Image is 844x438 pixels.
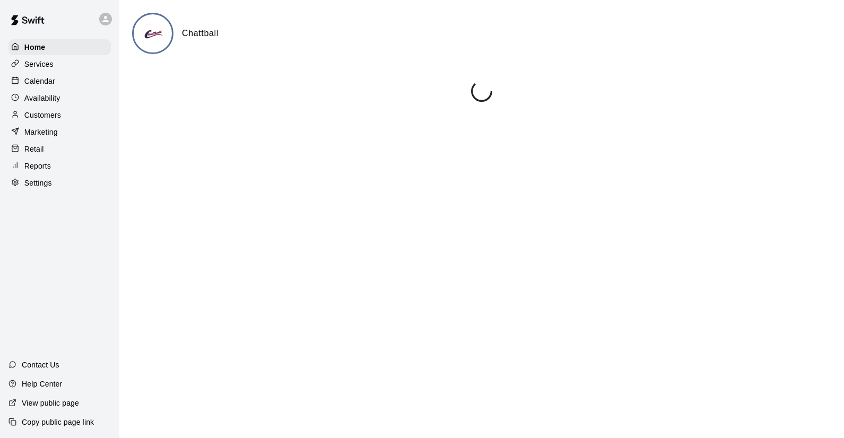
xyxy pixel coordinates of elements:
[8,175,111,191] a: Settings
[24,127,58,137] p: Marketing
[24,161,51,171] p: Reports
[8,124,111,140] a: Marketing
[24,178,52,188] p: Settings
[8,107,111,123] a: Customers
[22,398,79,408] p: View public page
[8,141,111,157] a: Retail
[134,14,173,54] img: Chattball logo
[24,59,54,69] p: Services
[8,73,111,89] a: Calendar
[8,90,111,106] a: Availability
[24,110,61,120] p: Customers
[8,158,111,174] a: Reports
[22,379,62,389] p: Help Center
[24,144,44,154] p: Retail
[22,417,94,427] p: Copy public page link
[24,42,46,52] p: Home
[24,93,60,103] p: Availability
[8,39,111,55] a: Home
[22,360,59,370] p: Contact Us
[182,27,219,40] h6: Chattball
[24,76,55,86] p: Calendar
[8,56,111,72] a: Services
